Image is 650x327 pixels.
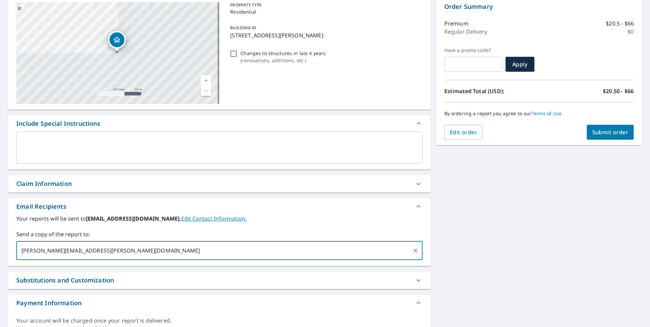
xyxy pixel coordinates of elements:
[230,25,256,31] p: BUILDING ID
[511,61,529,68] span: Apply
[444,2,634,11] p: Order Summary
[444,28,487,36] p: Regular Delivery
[8,175,431,192] div: Claim Information
[16,179,72,188] div: Claim Information
[450,128,477,136] span: Edit order
[592,128,629,136] span: Submit order
[444,110,634,117] p: By ordering a report you agree to our
[16,276,114,285] div: Substitutions and Customization
[587,125,634,140] button: Submit order
[16,230,423,238] label: Send a copy of the report to:
[411,246,420,255] button: Clear
[16,202,66,211] div: Email Recipients
[201,75,211,86] a: Current Level 17, Zoom In
[8,295,431,311] div: Payment Information
[16,119,100,128] div: Include Special Instructions
[230,8,420,15] p: Residential
[444,19,468,28] p: Premium
[181,215,246,222] a: EditContactInfo
[16,214,423,223] label: Your reports will be sent to
[532,110,562,117] a: Terms of Use
[240,50,326,57] p: Changes to structures in last 4 years
[444,87,539,95] p: Estimated Total (USD):
[8,198,431,214] div: Email Recipients
[603,87,634,95] p: $20.50 - $66
[444,125,483,140] button: Edit order
[240,57,326,64] p: ( renovations, additions, etc. )
[230,31,420,39] p: [STREET_ADDRESS][PERSON_NAME]
[16,298,82,308] div: Payment Information
[628,28,634,36] p: $0
[108,31,126,52] div: Dropped pin, building 1, Residential property, 1152 Bert Moorhead Rd Canon, GA 30520
[8,272,431,289] div: Substitutions and Customization
[86,215,181,222] b: [EMAIL_ADDRESS][DOMAIN_NAME].
[606,19,634,28] p: $20.5 - $66
[201,86,211,96] a: Current Level 17, Zoom Out
[16,317,423,325] div: Your account will be charged once your report is delivered.
[506,57,534,72] button: Apply
[8,115,431,132] div: Include Special Instructions
[230,2,420,8] p: PROPERTY TYPE
[444,47,503,53] label: Have a promo code?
